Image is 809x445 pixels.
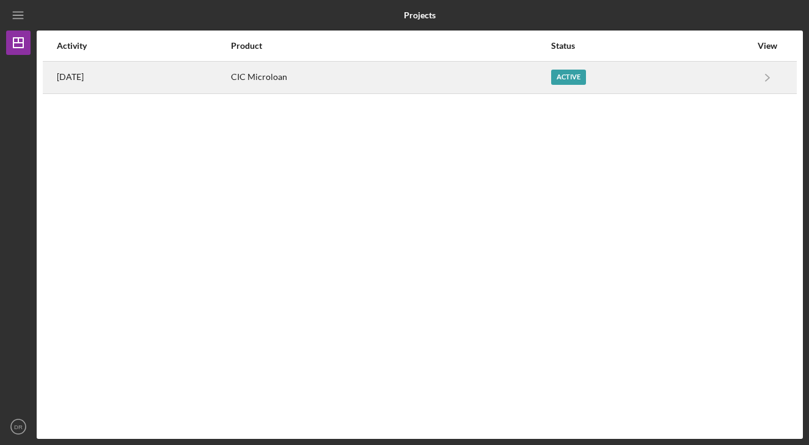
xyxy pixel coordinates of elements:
time: 2025-09-16 12:28 [57,72,84,82]
div: Status [551,41,751,51]
div: Activity [57,41,230,51]
button: DR [6,414,31,439]
div: View [752,41,783,51]
div: Product [231,41,550,51]
text: DR [14,424,23,430]
div: Active [551,70,586,85]
b: Projects [404,10,436,20]
div: CIC Microloan [231,62,550,93]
